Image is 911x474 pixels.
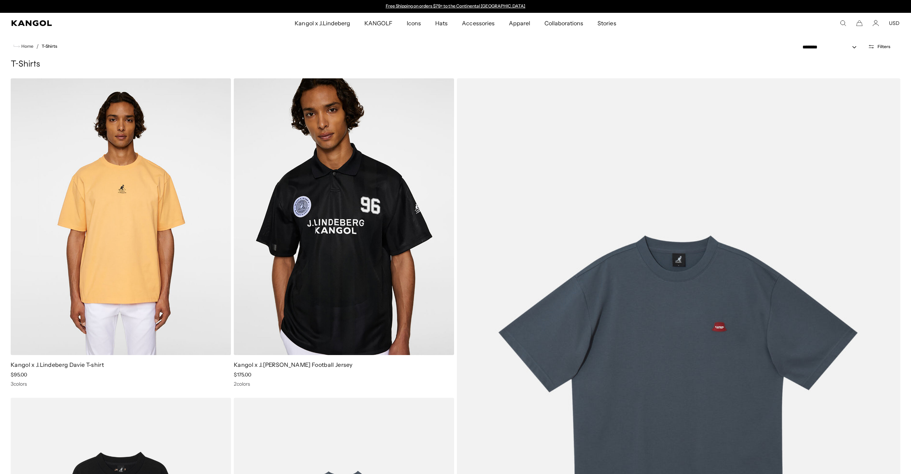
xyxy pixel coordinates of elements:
[234,381,454,387] div: 2 colors
[42,44,57,49] a: T-Shirts
[11,59,900,70] h1: T-Shirts
[428,13,455,33] a: Hats
[382,4,529,9] div: 1 of 2
[800,43,864,51] select: Sort by: Featured
[234,371,251,378] span: $175.00
[840,20,846,26] summary: Search here
[462,13,494,33] span: Accessories
[878,44,890,49] span: Filters
[382,4,529,9] slideshow-component: Announcement bar
[856,20,863,26] button: Cart
[364,13,393,33] span: KANGOLF
[20,44,33,49] span: Home
[537,13,590,33] a: Collaborations
[889,20,900,26] button: USD
[509,13,530,33] span: Apparel
[590,13,623,33] a: Stories
[400,13,428,33] a: Icons
[11,78,231,355] img: Kangol x J.Lindeberg Davie T-shirt
[435,13,448,33] span: Hats
[864,43,895,50] button: Open filters
[234,78,454,355] img: Kangol x J.Lindeberg Paul Football Jersey
[11,361,104,368] a: Kangol x J.Lindeberg Davie T-shirt
[597,13,616,33] span: Stories
[11,381,231,387] div: 3 colors
[502,13,537,33] a: Apparel
[288,13,357,33] a: Kangol x J.Lindeberg
[455,13,501,33] a: Accessories
[14,43,33,50] a: Home
[357,13,400,33] a: KANGOLF
[33,42,39,51] li: /
[382,4,529,9] div: Announcement
[407,13,421,33] span: Icons
[873,20,879,26] a: Account
[295,13,350,33] span: Kangol x J.Lindeberg
[386,3,526,9] a: Free Shipping on orders $79+ to the Continental [GEOGRAPHIC_DATA]
[11,371,27,378] span: $95.00
[234,361,353,368] a: Kangol x J.[PERSON_NAME] Football Jersey
[11,20,196,26] a: Kangol
[544,13,583,33] span: Collaborations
